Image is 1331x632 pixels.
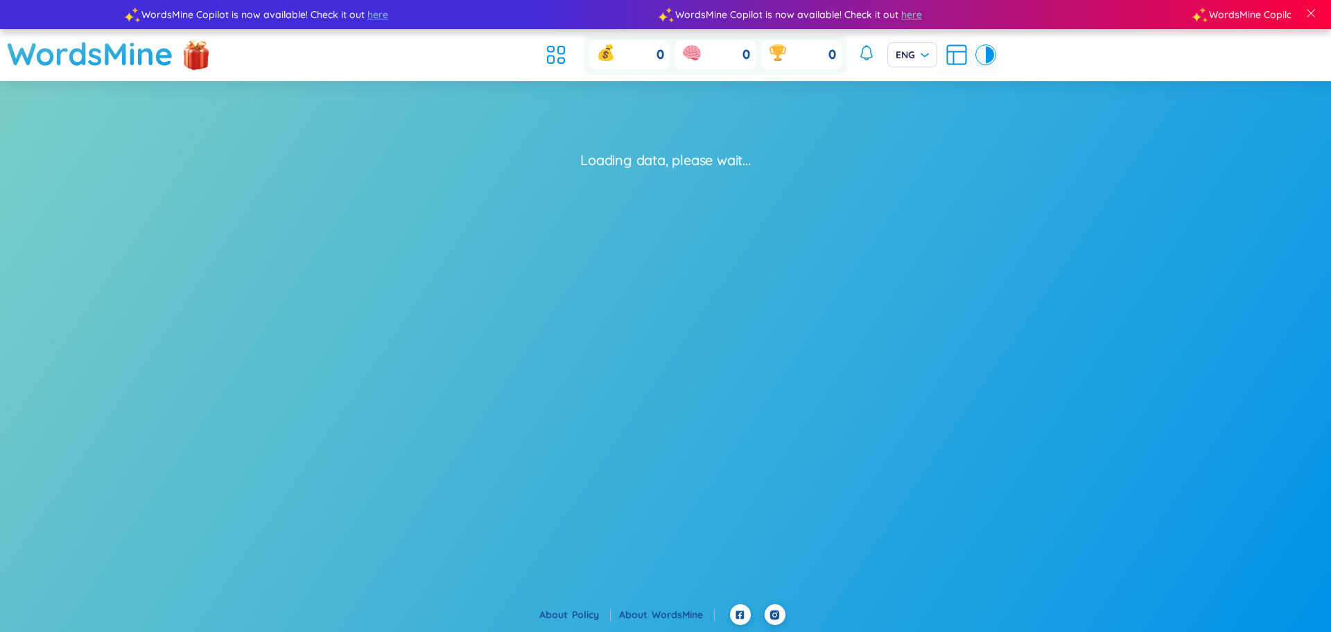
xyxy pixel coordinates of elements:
span: 0 [656,46,664,64]
span: 0 [828,46,836,64]
a: Policy [572,608,611,621]
div: About [619,607,715,622]
img: flashSalesIcon.a7f4f837.png [182,33,210,75]
div: About [539,607,611,622]
span: ENG [896,48,929,62]
div: Loading data, please wait... [580,151,750,170]
div: WordsMine Copilot is now available! Check it out [130,7,664,22]
a: WordsMine [652,608,715,621]
span: 0 [742,46,750,64]
span: here [900,7,921,22]
a: WordsMine [7,29,173,78]
div: WordsMine Copilot is now available! Check it out [664,7,1198,22]
span: here [366,7,387,22]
